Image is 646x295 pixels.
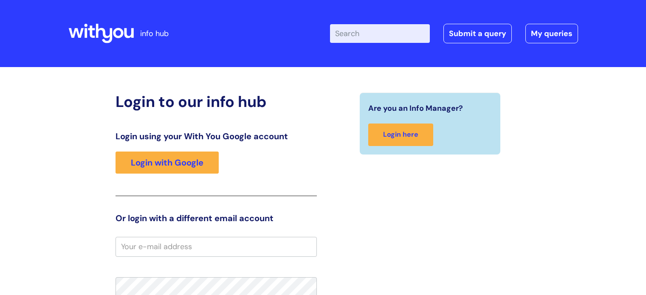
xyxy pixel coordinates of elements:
[116,93,317,111] h2: Login to our info hub
[116,152,219,174] a: Login with Google
[330,24,430,43] input: Search
[443,24,512,43] a: Submit a query
[525,24,578,43] a: My queries
[140,27,169,40] p: info hub
[368,124,433,146] a: Login here
[116,237,317,256] input: Your e-mail address
[116,131,317,141] h3: Login using your With You Google account
[368,101,463,115] span: Are you an Info Manager?
[116,213,317,223] h3: Or login with a different email account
